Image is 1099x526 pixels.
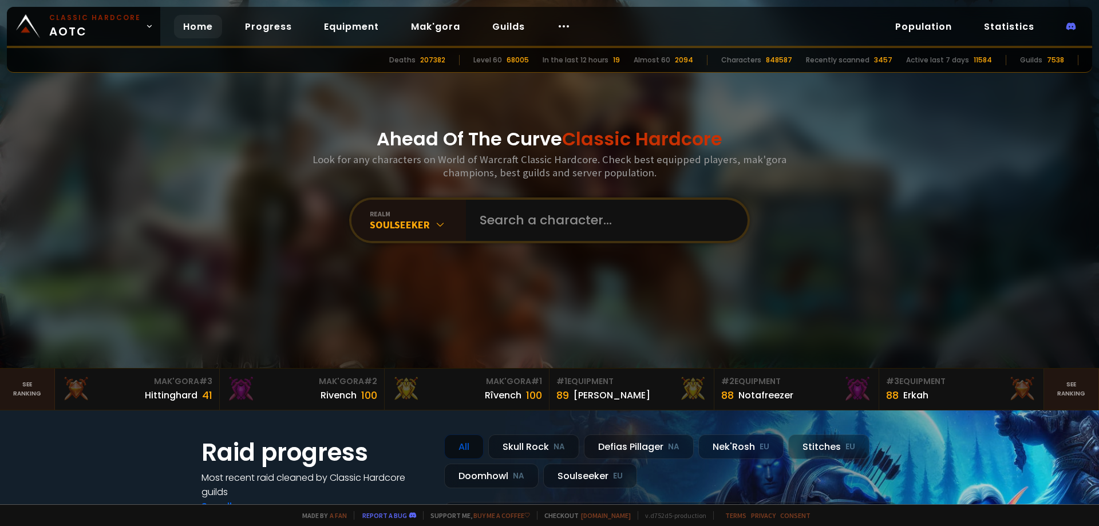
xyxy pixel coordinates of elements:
[444,434,484,459] div: All
[886,375,899,387] span: # 3
[845,441,855,453] small: EU
[227,375,377,387] div: Mak'Gora
[906,55,969,65] div: Active last 7 days
[581,511,631,520] a: [DOMAIN_NAME]
[725,511,746,520] a: Terms
[201,434,430,470] h1: Raid progress
[202,387,212,403] div: 41
[49,13,141,40] span: AOTC
[531,375,542,387] span: # 1
[361,387,377,403] div: 100
[721,387,734,403] div: 88
[1044,369,1099,410] a: Seeranking
[886,375,1037,387] div: Equipment
[444,464,539,488] div: Doomhowl
[385,369,549,410] a: Mak'Gora#1Rîvench100
[879,369,1044,410] a: #3Equipment88Erkah
[584,434,694,459] div: Defias Pillager
[392,375,542,387] div: Mak'Gora
[362,511,407,520] a: Report a bug
[7,7,160,46] a: Classic HardcoreAOTC
[574,388,650,402] div: [PERSON_NAME]
[370,218,466,231] div: Soulseeker
[668,441,679,453] small: NA
[377,125,722,153] h1: Ahead Of The Curve
[738,388,793,402] div: Notafreezer
[903,388,928,402] div: Erkah
[556,387,569,403] div: 89
[613,55,620,65] div: 19
[806,55,869,65] div: Recently scanned
[55,369,220,410] a: Mak'Gora#3Hittinghard41
[698,434,784,459] div: Nek'Rosh
[634,55,670,65] div: Almost 60
[49,13,141,23] small: Classic Hardcore
[766,55,792,65] div: 848587
[526,387,542,403] div: 100
[308,153,791,179] h3: Look for any characters on World of Warcraft Classic Hardcore. Check best equipped players, mak'g...
[473,200,734,241] input: Search a character...
[874,55,892,65] div: 3457
[1047,55,1064,65] div: 7538
[220,369,385,410] a: Mak'Gora#2Rivench100
[556,375,567,387] span: # 1
[613,470,623,482] small: EU
[556,375,707,387] div: Equipment
[721,55,761,65] div: Characters
[554,441,565,453] small: NA
[485,388,521,402] div: Rîvench
[1020,55,1042,65] div: Guilds
[780,511,811,520] a: Consent
[488,434,579,459] div: Skull Rock
[62,375,212,387] div: Mak'Gora
[483,15,534,38] a: Guilds
[751,511,776,520] a: Privacy
[402,15,469,38] a: Mak'gora
[721,375,872,387] div: Equipment
[315,15,388,38] a: Equipment
[549,369,714,410] a: #1Equipment89[PERSON_NAME]
[420,55,445,65] div: 207382
[236,15,301,38] a: Progress
[974,55,992,65] div: 11584
[513,470,524,482] small: NA
[675,55,693,65] div: 2094
[199,375,212,387] span: # 3
[201,500,276,513] a: See all progress
[330,511,347,520] a: a fan
[473,55,502,65] div: Level 60
[537,511,631,520] span: Checkout
[295,511,347,520] span: Made by
[543,55,608,65] div: In the last 12 hours
[201,470,430,499] h4: Most recent raid cleaned by Classic Hardcore guilds
[389,55,416,65] div: Deaths
[886,15,961,38] a: Population
[760,441,769,453] small: EU
[145,388,197,402] div: Hittinghard
[788,434,869,459] div: Stitches
[638,511,706,520] span: v. d752d5 - production
[721,375,734,387] span: # 2
[714,369,879,410] a: #2Equipment88Notafreezer
[364,375,377,387] span: # 2
[543,464,637,488] div: Soulseeker
[886,387,899,403] div: 88
[370,209,466,218] div: realm
[473,511,530,520] a: Buy me a coffee
[507,55,529,65] div: 68005
[975,15,1043,38] a: Statistics
[562,126,722,152] span: Classic Hardcore
[174,15,222,38] a: Home
[423,511,530,520] span: Support me,
[321,388,357,402] div: Rivench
